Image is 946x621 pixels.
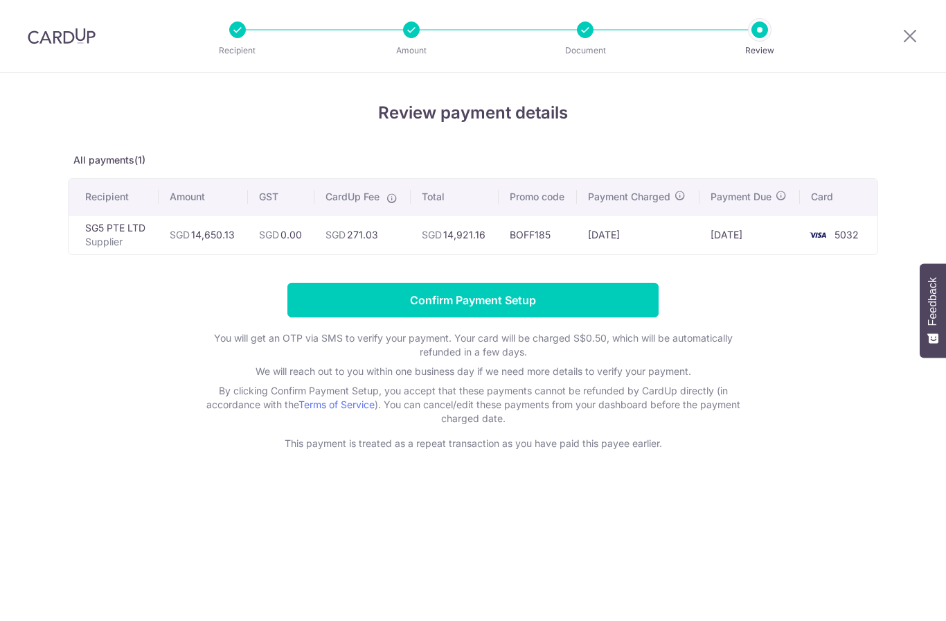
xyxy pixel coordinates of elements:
h4: Review payment details [68,100,878,125]
p: Supplier [85,235,148,249]
span: Feedback [927,277,939,326]
th: Amount [159,179,248,215]
img: CardUp [28,28,96,44]
td: [DATE] [699,215,800,254]
p: This payment is treated as a repeat transaction as you have paid this payee earlier. [196,437,750,451]
img: <span class="translation_missing" title="translation missing: en.account_steps.new_confirm_form.b... [804,227,832,243]
p: You will get an OTP via SMS to verify your payment. Your card will be charged S$0.50, which will ... [196,331,750,359]
span: SGD [325,229,346,240]
p: Review [708,44,811,58]
p: Recipient [186,44,289,58]
p: We will reach out to you within one business day if we need more details to verify your payment. [196,365,750,378]
th: Recipient [69,179,159,215]
p: By clicking Confirm Payment Setup, you accept that these payments cannot be refunded by CardUp di... [196,384,750,426]
span: 5032 [835,229,859,240]
td: [DATE] [577,215,699,254]
td: 0.00 [248,215,314,254]
th: GST [248,179,314,215]
span: Payment Charged [588,190,670,204]
span: SGD [422,229,442,240]
span: SGD [170,229,190,240]
p: All payments(1) [68,153,878,167]
span: SGD [259,229,279,240]
td: 14,921.16 [411,215,499,254]
a: Terms of Service [298,399,375,410]
td: 14,650.13 [159,215,248,254]
p: Amount [360,44,463,58]
th: Card [800,179,877,215]
span: Payment Due [711,190,771,204]
span: CardUp Fee [325,190,380,204]
td: BOFF185 [499,215,578,254]
p: Document [534,44,636,58]
td: 271.03 [314,215,411,254]
input: Confirm Payment Setup [287,283,659,317]
button: Feedback - Show survey [920,263,946,358]
th: Total [411,179,499,215]
td: SG5 PTE LTD [69,215,159,254]
th: Promo code [499,179,578,215]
